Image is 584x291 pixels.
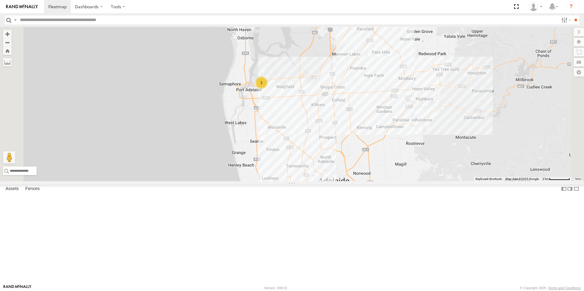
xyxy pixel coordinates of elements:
div: Version: 308.01 [264,286,287,290]
label: Dock Summary Table to the Right [567,185,573,193]
div: Cameron Roberts [527,2,545,11]
a: Terms (opens in new tab) [575,178,581,180]
div: 2 [255,77,268,89]
div: © Copyright 2025 - [520,286,581,290]
span: 2 km [542,177,549,181]
button: Keyboard shortcuts [476,177,502,181]
span: Map data ©2025 Google [506,177,539,181]
a: Visit our Website [3,285,31,291]
button: Zoom in [3,30,12,38]
label: Measure [3,58,12,66]
button: Drag Pegman onto the map to open Street View [3,151,15,163]
label: Fences [22,185,43,193]
label: Map Settings [574,68,584,77]
label: Search Query [13,16,18,24]
label: Search Filter Options [559,16,572,24]
img: rand-logo.svg [6,5,38,9]
a: Terms and Conditions [548,286,581,290]
label: Hide Summary Table [573,185,579,193]
i: ? [566,2,576,12]
button: Zoom Home [3,47,12,55]
label: Dock Summary Table to the Left [561,185,567,193]
button: Map Scale: 2 km per 64 pixels [541,177,572,181]
label: Assets [2,185,22,193]
button: Zoom out [3,38,12,47]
